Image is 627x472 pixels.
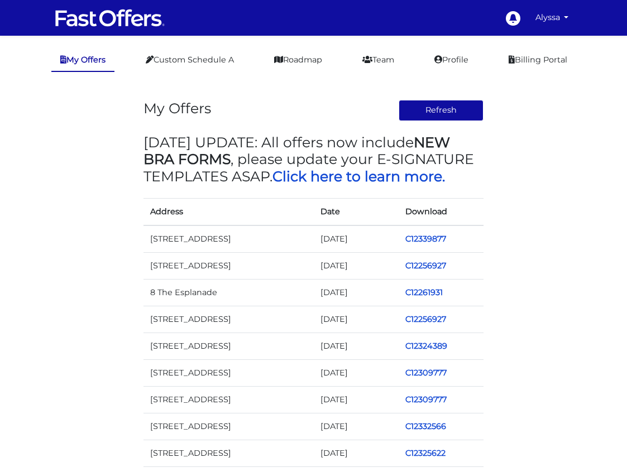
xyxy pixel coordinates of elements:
a: Team [353,49,403,71]
td: [STREET_ADDRESS] [143,387,314,413]
td: [STREET_ADDRESS] [143,413,314,440]
a: C12256927 [405,314,446,324]
td: [STREET_ADDRESS] [143,333,314,359]
a: C12261931 [405,287,443,297]
th: Download [399,198,484,225]
th: Date [314,198,399,225]
td: [STREET_ADDRESS] [143,225,314,253]
a: C12324389 [405,341,447,351]
td: [DATE] [314,413,399,440]
td: 8 The Esplanade [143,279,314,306]
a: My Offers [51,49,114,72]
h3: My Offers [143,100,211,117]
td: [STREET_ADDRESS] [143,360,314,387]
a: Click here to learn more. [272,168,445,185]
a: Billing Portal [500,49,576,71]
td: [STREET_ADDRESS] [143,252,314,279]
th: Address [143,198,314,225]
td: [DATE] [314,225,399,253]
td: [DATE] [314,333,399,359]
a: C12309777 [405,368,447,378]
a: Alyssa [531,7,573,28]
a: C12332566 [405,421,446,431]
td: [DATE] [314,306,399,333]
a: Roadmap [265,49,331,71]
td: [DATE] [314,252,399,279]
td: [STREET_ADDRESS] [143,306,314,333]
td: [DATE] [314,440,399,467]
button: Refresh [399,100,484,121]
h3: [DATE] UPDATE: All offers now include , please update your E-SIGNATURE TEMPLATES ASAP. [143,134,484,185]
td: [DATE] [314,387,399,413]
a: Custom Schedule A [137,49,243,71]
strong: NEW BRA FORMS [143,134,450,167]
a: Profile [425,49,477,71]
td: [DATE] [314,360,399,387]
a: C12339877 [405,234,446,244]
a: C12309777 [405,394,447,404]
td: [STREET_ADDRESS] [143,440,314,467]
a: C12325622 [405,448,446,458]
td: [DATE] [314,279,399,306]
a: C12256927 [405,261,446,271]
